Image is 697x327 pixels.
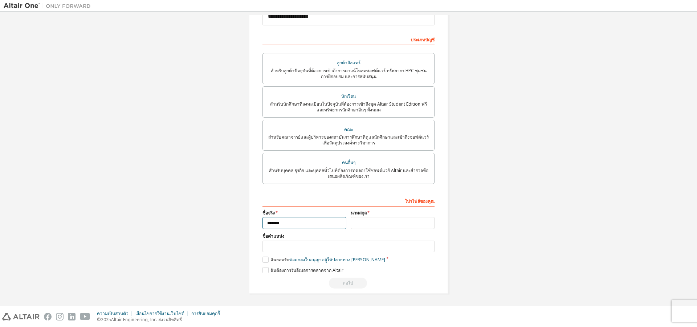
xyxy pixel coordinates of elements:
font: โปรไฟล์ของคุณ [405,198,435,204]
font: ข้อตกลงใบอนุญาตผู้ใช้ปลายทาง [289,257,350,263]
img: อัลแตร์วัน [4,2,94,9]
font: ฉันต้องการรับอีเมลการตลาดจาก Altair [270,267,343,273]
font: [PERSON_NAME] [351,257,385,263]
font: ประเภทบัญชี [411,37,435,43]
font: เงื่อนไขการใช้งานเว็บไซต์ [135,310,184,316]
font: สำหรับนักศึกษาที่ลงทะเบียนในปัจจุบันที่ต้องการเข้าถึงชุด Altair Student Edition ฟรีและทรัพยากรนัก... [270,101,427,113]
img: facebook.svg [44,313,52,320]
font: นักเรียน [341,93,356,99]
font: ความเป็นส่วนตัว [97,310,129,316]
font: ลูกค้าอัลแทร์ [337,60,360,66]
font: การยินยอมคุกกี้ [191,310,220,316]
font: ชื่อจริง [262,210,275,216]
div: Read and acccept EULA to continue [262,278,435,289]
font: Altair Engineering, Inc. สงวนลิขสิทธิ์ [111,316,182,323]
img: instagram.svg [56,313,64,320]
font: นามสกุล [351,210,367,216]
font: คณะ [344,126,353,132]
font: สำหรับบุคคล ธุรกิจ และบุคคลทั่วไปที่ต้องการทดลองใช้ซอฟต์แวร์ Altair และสำรวจข้อเสนอผลิตภัณฑ์ของเรา [269,167,428,179]
img: altair_logo.svg [2,313,40,320]
font: 2025 [101,316,111,323]
font: สำหรับคณาจารย์และผู้บริหารของสถาบันการศึกษาที่ดูแลนักศึกษาและเข้าถึงซอฟต์แวร์เพื่อวัตถุประสงค์ทาง... [268,134,429,146]
font: คนอื่นๆ [342,159,355,165]
font: สำหรับลูกค้าปัจจุบันที่ต้องการเข้าถึงการดาวน์โหลดซอฟต์แวร์ ทรัพยากร HPC ชุมชน การฝึกอบรม และการสน... [271,68,427,79]
font: ชื่อตำแหน่ง [262,233,284,239]
font: © [97,316,101,323]
font: ฉันยอมรับ [270,257,289,263]
img: youtube.svg [80,313,90,320]
img: linkedin.svg [68,313,76,320]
